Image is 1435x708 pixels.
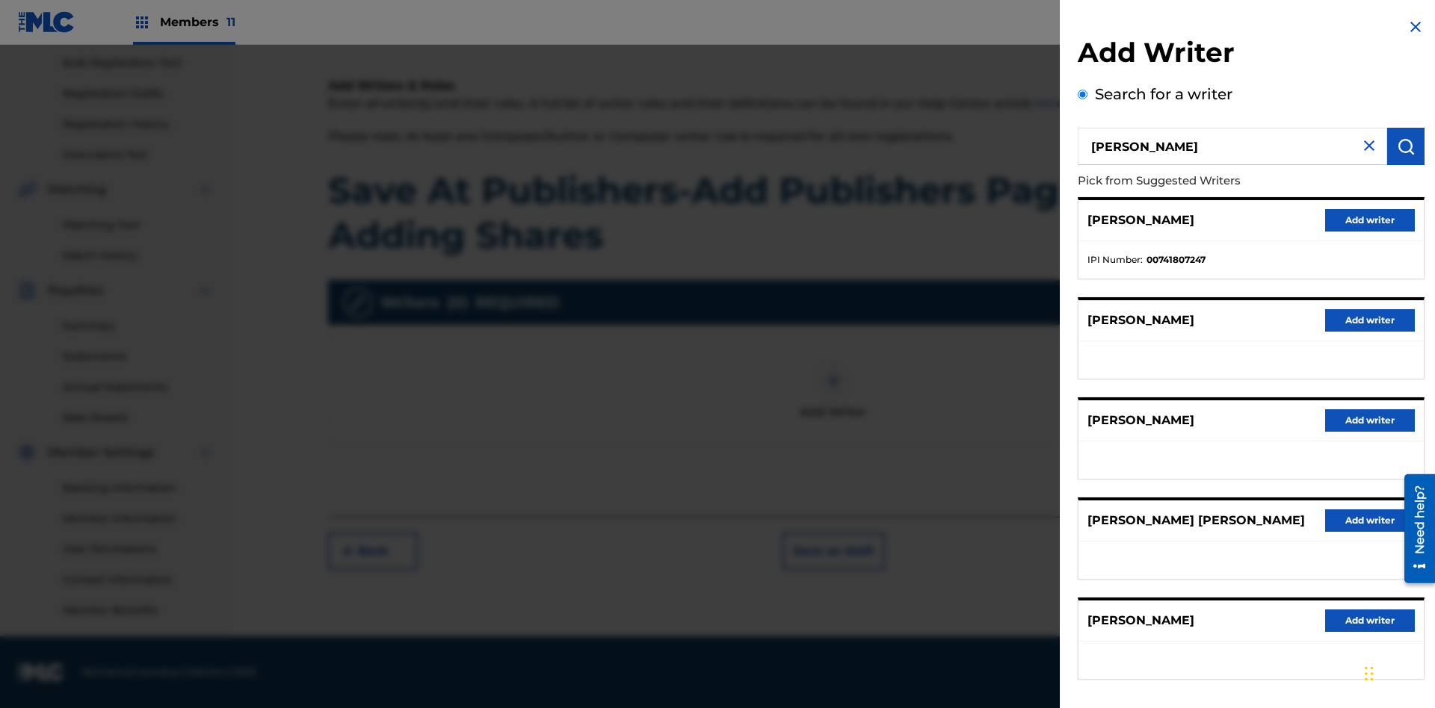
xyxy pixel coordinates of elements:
[1325,609,1415,632] button: Add writer
[1087,412,1194,429] p: [PERSON_NAME]
[1360,137,1378,155] img: close
[1325,209,1415,232] button: Add writer
[226,15,235,29] span: 11
[1360,636,1435,708] iframe: Chat Widget
[1078,128,1387,165] input: Search writer's name or IPI Number
[1087,512,1305,530] p: [PERSON_NAME] [PERSON_NAME]
[1078,165,1339,197] p: Pick from Suggested Writers
[1325,509,1415,532] button: Add writer
[1087,211,1194,229] p: [PERSON_NAME]
[1325,309,1415,332] button: Add writer
[1095,85,1232,103] label: Search for a writer
[133,13,151,31] img: Top Rightsholders
[1087,253,1143,267] span: IPI Number :
[160,13,235,31] span: Members
[1393,468,1435,591] iframe: Resource Center
[1325,409,1415,432] button: Add writer
[1147,253,1206,267] strong: 00741807247
[1397,137,1415,155] img: Search Works
[1078,36,1425,74] h2: Add Writer
[1087,612,1194,630] p: [PERSON_NAME]
[18,11,75,33] img: MLC Logo
[1365,651,1374,696] div: Drag
[1087,311,1194,329] p: [PERSON_NAME]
